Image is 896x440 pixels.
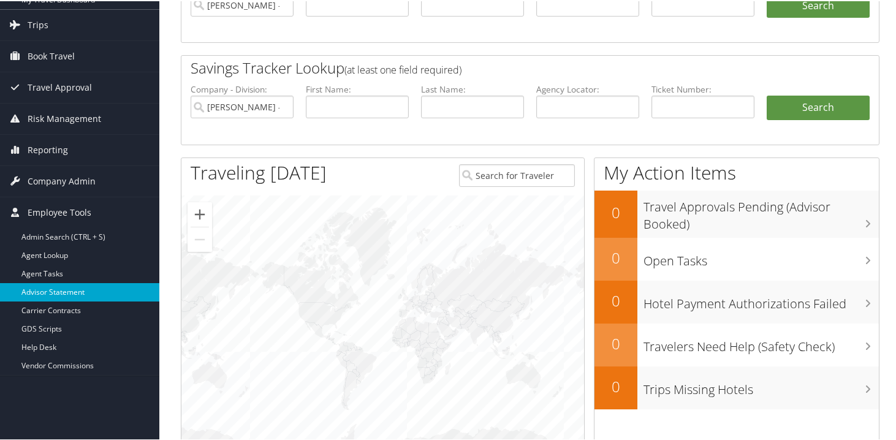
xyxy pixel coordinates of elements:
[28,9,48,39] span: Trips
[594,246,637,267] h2: 0
[594,189,879,237] a: 0Travel Approvals Pending (Advisor Booked)
[459,163,575,186] input: Search for Traveler
[344,62,461,75] span: (at least one field required)
[191,56,811,77] h2: Savings Tracker Lookup
[594,365,879,408] a: 0Trips Missing Hotels
[191,94,294,117] input: search accounts
[594,159,879,184] h1: My Action Items
[191,82,294,94] label: Company - Division:
[188,201,212,226] button: Zoom in
[421,82,524,94] label: Last Name:
[644,374,879,397] h3: Trips Missing Hotels
[594,237,879,279] a: 0Open Tasks
[188,226,212,251] button: Zoom out
[28,165,96,195] span: Company Admin
[594,289,637,310] h2: 0
[594,375,637,396] h2: 0
[28,40,75,70] span: Book Travel
[644,245,879,268] h3: Open Tasks
[28,71,92,102] span: Travel Approval
[28,102,101,133] span: Risk Management
[594,201,637,222] h2: 0
[28,134,68,164] span: Reporting
[651,82,754,94] label: Ticket Number:
[644,191,879,232] h3: Travel Approvals Pending (Advisor Booked)
[594,322,879,365] a: 0Travelers Need Help (Safety Check)
[191,159,327,184] h1: Traveling [DATE]
[644,331,879,354] h3: Travelers Need Help (Safety Check)
[28,196,91,227] span: Employee Tools
[536,82,639,94] label: Agency Locator:
[644,288,879,311] h3: Hotel Payment Authorizations Failed
[594,279,879,322] a: 0Hotel Payment Authorizations Failed
[767,94,870,119] a: Search
[594,332,637,353] h2: 0
[306,82,409,94] label: First Name:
